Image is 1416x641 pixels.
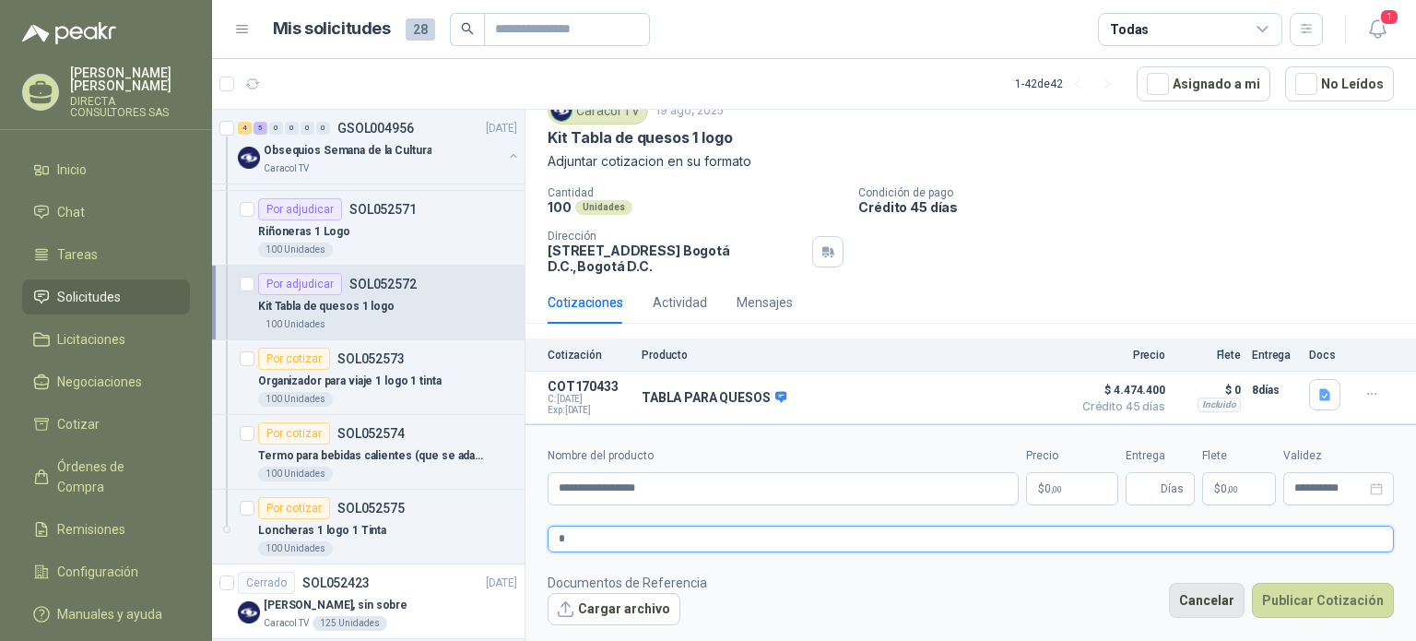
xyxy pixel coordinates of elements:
p: 19 ago, 2025 [655,102,724,120]
div: 1 - 42 de 42 [1015,69,1122,99]
a: 4 5 0 0 0 0 GSOL004956[DATE] Company LogoObsequios Semana de la CulturaCaracol TV [238,117,521,176]
p: Flete [1176,349,1241,362]
a: Cotizar [22,407,190,442]
p: [DATE] [486,120,517,137]
p: Docs [1309,349,1346,362]
label: Entrega [1126,447,1195,465]
p: TABLA PARA QUESOS [642,390,786,407]
p: Kit Tabla de quesos 1 logo [548,128,732,148]
a: Inicio [22,152,190,187]
a: Solicitudes [22,279,190,315]
div: Por cotizar [258,422,330,445]
div: 100 Unidades [258,317,333,332]
a: Por cotizarSOL052574Termo para bebidas calientes (que se adapten al espacio del carro) 1 logo100 ... [212,415,525,490]
span: Días [1161,473,1184,504]
p: [STREET_ADDRESS] Bogotá D.C. , Bogotá D.C. [548,243,805,274]
div: 0 [316,122,330,135]
div: 100 Unidades [258,243,333,257]
span: Exp: [DATE] [548,405,631,416]
a: Manuales y ayuda [22,597,190,632]
button: 1 [1361,13,1394,46]
p: Organizador para viaje 1 logo 1 tinta [258,373,442,390]
a: Por adjudicarSOL052571Riñoneras 1 Logo100 Unidades [212,191,525,266]
span: Manuales y ayuda [57,604,162,624]
p: 8 días [1252,379,1298,401]
a: Negociaciones [22,364,190,399]
label: Precio [1026,447,1118,465]
img: Company Logo [238,147,260,169]
span: C: [DATE] [548,394,631,405]
p: [PERSON_NAME], sin sobre [264,597,407,614]
div: Todas [1110,19,1149,40]
p: SOL052572 [349,278,417,291]
p: Precio [1073,349,1165,362]
p: Condición de pago [858,186,1409,199]
img: Logo peakr [22,22,116,44]
p: Obsequios Semana de la Cultura [264,142,431,160]
p: SOL052573 [337,352,405,365]
button: Cargar archivo [548,593,680,626]
span: Tareas [57,244,98,265]
label: Nombre del producto [548,447,1019,465]
div: Unidades [575,200,632,215]
p: $ 0,00 [1202,472,1276,505]
p: 100 [548,199,572,215]
img: Company Logo [551,101,572,121]
div: 100 Unidades [258,392,333,407]
p: SOL052423 [302,576,370,589]
p: [PERSON_NAME] [PERSON_NAME] [70,66,190,92]
span: 1 [1379,8,1399,26]
div: 4 [238,122,252,135]
div: Por adjudicar [258,198,342,220]
p: Cantidad [548,186,844,199]
span: $ 4.474.400 [1073,379,1165,401]
div: Incluido [1198,398,1241,412]
p: $ 0 [1176,379,1241,401]
p: Producto [642,349,1062,362]
a: Por cotizarSOL052575Loncheras 1 logo 1 Tinta100 Unidades [212,490,525,564]
a: Remisiones [22,512,190,547]
span: Configuración [57,562,138,582]
div: Caracol TV [548,97,648,125]
span: $ [1214,483,1221,494]
p: Entrega [1252,349,1298,362]
p: GSOL004956 [337,122,414,135]
a: Configuración [22,554,190,589]
a: Por cotizarSOL052573Organizador para viaje 1 logo 1 tinta100 Unidades [212,340,525,415]
span: ,00 [1051,484,1062,494]
p: $0,00 [1026,472,1118,505]
button: Asignado a mi [1137,66,1270,101]
span: Solicitudes [57,287,121,307]
span: Remisiones [57,519,125,540]
p: COT170433 [548,379,631,394]
span: Cotizar [57,414,100,434]
p: Loncheras 1 logo 1 Tinta [258,522,386,540]
p: Crédito 45 días [858,199,1409,215]
span: search [461,22,474,35]
div: 0 [285,122,299,135]
p: Caracol TV [264,161,309,176]
p: Documentos de Referencia [548,573,707,593]
img: Company Logo [238,601,260,623]
label: Validez [1283,447,1394,465]
div: 100 Unidades [258,541,333,556]
div: 5 [254,122,267,135]
div: 0 [301,122,314,135]
p: Kit Tabla de quesos 1 logo [258,298,395,315]
p: Cotización [548,349,631,362]
span: Crédito 45 días [1073,401,1165,412]
span: 0 [1044,483,1062,494]
button: Publicar Cotización [1252,583,1394,618]
p: SOL052571 [349,203,417,216]
p: SOL052575 [337,502,405,515]
a: Licitaciones [22,322,190,357]
div: Cerrado [238,572,295,594]
div: Por adjudicar [258,273,342,295]
a: Tareas [22,237,190,272]
span: 28 [406,18,435,41]
div: 100 Unidades [258,467,333,481]
p: SOL052574 [337,427,405,440]
div: Por cotizar [258,348,330,370]
span: Órdenes de Compra [57,457,172,497]
div: Por cotizar [258,497,330,519]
